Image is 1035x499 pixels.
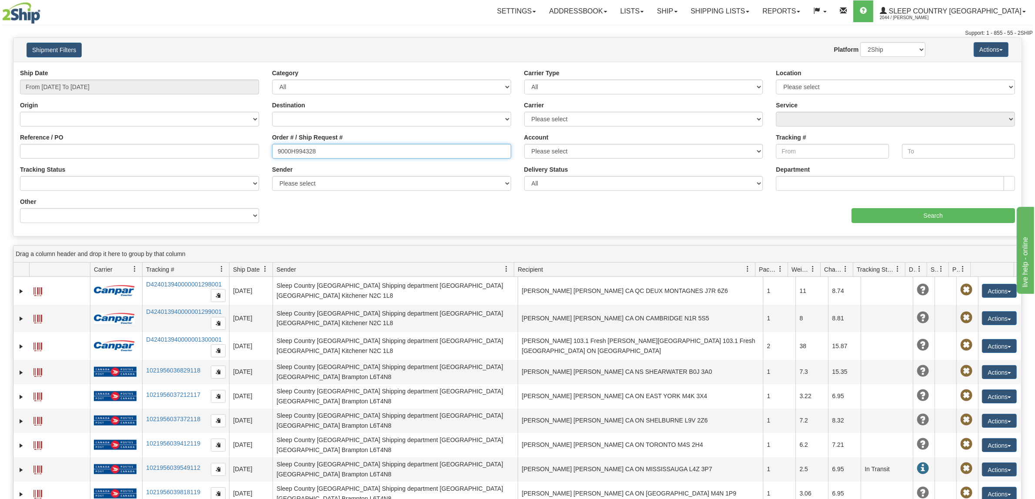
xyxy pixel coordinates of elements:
[17,393,26,401] a: Expand
[94,366,136,377] img: 20 - Canada Post
[960,339,972,351] span: Pickup Not Assigned
[763,332,795,360] td: 2
[795,360,828,384] td: 7.3
[229,332,273,360] td: [DATE]
[759,265,777,274] span: Packages
[828,332,861,360] td: 15.87
[931,265,938,274] span: Shipment Issues
[273,384,518,409] td: Sleep Country [GEOGRAPHIC_DATA] Shipping department [GEOGRAPHIC_DATA] [GEOGRAPHIC_DATA] Brampton ...
[127,262,142,276] a: Carrier filter column settings
[763,457,795,482] td: 1
[258,262,273,276] a: Ship Date filter column settings
[524,133,549,142] label: Account
[229,277,273,305] td: [DATE]
[499,262,514,276] a: Sender filter column settings
[518,433,763,457] td: [PERSON_NAME] [PERSON_NAME] CA ON TORONTO M4S 2H4
[763,277,795,305] td: 1
[982,438,1017,452] button: Actions
[614,0,650,22] a: Lists
[146,336,222,343] a: D424013940000001300001
[982,311,1017,325] button: Actions
[828,305,861,333] td: 8.81
[763,433,795,457] td: 1
[518,409,763,433] td: [PERSON_NAME] [PERSON_NAME] CA ON SHELBURNE L9V 2Z6
[524,69,559,77] label: Carrier Type
[233,265,260,274] span: Ship Date
[146,265,174,274] span: Tracking #
[792,265,810,274] span: Weight
[776,133,806,142] label: Tracking #
[229,409,273,433] td: [DATE]
[824,265,842,274] span: Charge
[94,285,135,296] img: 14 - Canpar
[94,340,135,351] img: 14 - Canpar
[13,246,1022,263] div: grid grouping header
[763,360,795,384] td: 1
[94,488,136,499] img: 20 - Canada Post
[518,277,763,305] td: [PERSON_NAME] [PERSON_NAME] CA QC DEUX MONTAGNES J7R 6Z6
[33,389,42,403] a: Label
[795,409,828,433] td: 7.2
[776,165,810,174] label: Department
[974,42,1008,57] button: Actions
[917,365,929,377] span: Unknown
[795,433,828,457] td: 6.2
[273,277,518,305] td: Sleep Country [GEOGRAPHIC_DATA] Shipping department [GEOGRAPHIC_DATA] [GEOGRAPHIC_DATA] Kitchener...
[852,208,1015,223] input: Search
[982,284,1017,298] button: Actions
[2,2,40,24] img: logo2044.jpg
[273,457,518,482] td: Sleep Country [GEOGRAPHIC_DATA] Shipping department [GEOGRAPHIC_DATA] [GEOGRAPHIC_DATA] Brampton ...
[982,414,1017,428] button: Actions
[17,314,26,323] a: Expand
[982,339,1017,353] button: Actions
[828,433,861,457] td: 7.21
[982,365,1017,379] button: Actions
[805,262,820,276] a: Weight filter column settings
[17,417,26,426] a: Expand
[776,144,889,159] input: From
[17,287,26,296] a: Expand
[773,262,788,276] a: Packages filter column settings
[33,311,42,325] a: Label
[763,409,795,433] td: 1
[917,284,929,296] span: Unknown
[873,0,1032,22] a: Sleep Country [GEOGRAPHIC_DATA] 2044 / [PERSON_NAME]
[229,433,273,457] td: [DATE]
[229,305,273,333] td: [DATE]
[27,43,82,57] button: Shipment Filters
[33,364,42,378] a: Label
[94,313,135,324] img: 14 - Canpar
[857,265,895,274] span: Tracking Status
[890,262,905,276] a: Tracking Status filter column settings
[33,437,42,451] a: Label
[960,462,972,475] span: Pickup Not Assigned
[211,289,226,302] button: Copy to clipboard
[211,344,226,357] button: Copy to clipboard
[518,332,763,360] td: [PERSON_NAME] 103.1 Fresh [PERSON_NAME][GEOGRAPHIC_DATA] 103.1 Fresh [GEOGRAPHIC_DATA] ON [GEOGRA...
[902,144,1015,159] input: To
[776,101,798,110] label: Service
[952,265,960,274] span: Pickup Status
[880,13,945,22] span: 2044 / [PERSON_NAME]
[909,265,916,274] span: Delivery Status
[795,332,828,360] td: 38
[20,197,36,206] label: Other
[211,439,226,452] button: Copy to clipboard
[960,284,972,296] span: Pickup Not Assigned
[94,415,136,426] img: 20 - Canada Post
[17,368,26,377] a: Expand
[273,305,518,333] td: Sleep Country [GEOGRAPHIC_DATA] Shipping department [GEOGRAPHIC_DATA] [GEOGRAPHIC_DATA] Kitchener...
[828,457,861,482] td: 6.95
[229,384,273,409] td: [DATE]
[917,438,929,450] span: Unknown
[795,457,828,482] td: 2.5
[795,305,828,333] td: 8
[756,0,807,22] a: Reports
[272,101,305,110] label: Destination
[146,308,222,315] a: D424013940000001299001
[214,262,229,276] a: Tracking # filter column settings
[960,438,972,450] span: Pickup Not Assigned
[960,389,972,402] span: Pickup Not Assigned
[917,414,929,426] span: Unknown
[20,101,38,110] label: Origin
